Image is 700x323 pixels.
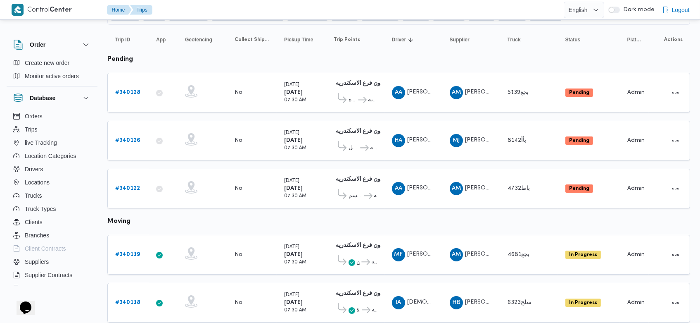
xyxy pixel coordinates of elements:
[669,296,682,309] button: Actions
[153,33,173,46] button: App
[10,202,94,215] button: Truck Types
[10,110,94,123] button: Orders
[624,33,645,46] button: Platform
[25,230,49,240] span: Branches
[669,86,682,99] button: Actions
[565,251,601,259] span: In Progress
[389,33,438,46] button: DriverSorted in descending order
[465,89,512,95] span: [PERSON_NAME]
[452,296,460,309] span: HB
[672,5,690,15] span: Logout
[25,283,45,293] span: Devices
[10,229,94,242] button: Branches
[235,185,242,192] div: No
[25,111,43,121] span: Orders
[508,300,532,305] span: سلج6323
[284,36,313,43] span: Pickup Time
[392,134,405,147] div: Hanei Aihab Sbhai Abadalazaiaz Ibrahem
[235,36,269,43] span: Collect Shipment Amounts
[10,56,94,69] button: Create new order
[284,83,299,87] small: [DATE]
[407,251,503,257] span: [PERSON_NAME] [PERSON_NAME]
[156,36,166,43] span: App
[392,36,406,43] span: Driver; Sorted in descending order
[7,56,97,86] div: Order
[10,136,94,149] button: live Tracking
[407,299,522,305] span: [DEMOGRAPHIC_DATA] [PERSON_NAME]
[10,189,94,202] button: Trucks
[169,12,208,21] span: Geofencing
[10,255,94,268] button: Suppliers
[13,93,91,103] button: Database
[211,12,284,21] span: Collect Shipment Amounts
[450,182,463,195] div: Ahmad Muhammad Abadalaatai Aataallah Nasar Allah
[468,12,495,21] span: Truck
[30,93,55,103] h3: Database
[25,71,79,81] span: Monitor active orders
[115,252,140,257] b: # 340119
[669,248,682,261] button: Actions
[284,146,306,151] small: 07:30 AM
[356,305,361,315] span: قسم ثان المنتزة
[452,182,461,195] span: AM
[361,12,399,21] span: Trip Points
[450,134,463,147] div: Muhammad Jmuaah Dsaoqai Bsaioni
[627,252,645,257] span: Admin
[396,296,401,309] span: IA
[627,300,645,305] span: Admin
[284,90,303,95] b: [DATE]
[395,182,402,195] span: AA
[450,296,463,309] div: Hamadah Bsaioni Ahmad Abwalnasar
[565,299,601,307] span: In Progress
[185,36,212,43] span: Geofencing
[115,138,140,143] b: # 340126
[25,177,50,187] span: Locations
[10,242,94,255] button: Client Contracts
[407,137,503,143] span: [PERSON_NAME] [PERSON_NAME]
[334,36,360,43] span: Trip Points
[115,184,140,194] a: #340122
[529,12,562,21] span: Platform
[336,81,386,86] b: دانون فرع الاسكندريه
[408,36,414,43] svg: Sorted in descending order
[453,134,460,147] span: MJ
[569,300,597,305] b: In Progress
[569,90,589,95] b: Pending
[620,7,655,13] span: Dark mode
[336,291,386,296] b: دانون فرع الاسكندريه
[235,89,242,96] div: No
[10,268,94,282] button: Supplier Contracts
[25,151,76,161] span: Location Categories
[287,12,328,21] span: Pickup Time
[235,299,242,306] div: No
[349,191,363,201] span: قسم [PERSON_NAME]
[349,143,359,153] span: قسم ثان الرمل
[235,251,242,258] div: No
[112,33,145,46] button: Trip ID
[284,98,306,103] small: 07:30 AM
[115,90,140,95] b: # 340128
[402,12,429,21] span: Driver
[115,88,140,98] a: #340128
[565,136,593,145] span: Pending
[627,186,645,191] span: Admin
[10,149,94,163] button: Location Categories
[235,137,242,144] div: No
[25,270,72,280] span: Supplier Contracts
[281,33,322,46] button: Pickup Time
[25,257,49,267] span: Suppliers
[115,298,140,308] a: #340118
[508,252,529,257] span: بجع4681
[115,186,140,191] b: # 340122
[349,95,357,105] span: اول المنتزه
[115,136,140,146] a: #340126
[25,124,38,134] span: Trips
[465,299,561,305] span: [PERSON_NAME] [PERSON_NAME]
[7,110,97,289] div: Database
[284,245,299,249] small: [DATE]
[25,191,42,201] span: Trucks
[107,56,133,62] b: pending
[565,36,581,43] span: Status
[284,138,303,143] b: [DATE]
